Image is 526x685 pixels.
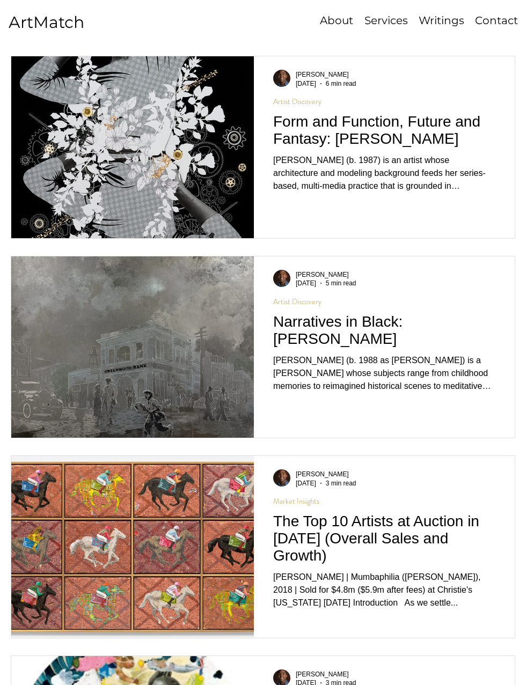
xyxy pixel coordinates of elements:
[273,270,290,287] img: Writer: Anthony Roberts
[273,497,319,506] a: Market Insights
[273,97,322,106] a: Artist Discovery
[273,354,495,393] div: [PERSON_NAME] (b. 1988 as [PERSON_NAME]) is a [PERSON_NAME] whose subjects range from childhood m...
[296,80,316,87] span: Sep 1
[273,469,290,487] img: Writer: Anthony Roberts
[359,13,413,28] a: Services
[9,12,84,32] a: ArtMatch
[296,269,356,279] a: [PERSON_NAME]
[413,13,470,28] a: Writings
[273,70,290,87] img: Writer: Anthony Roberts
[296,71,349,78] span: Anthony Roberts
[279,13,523,28] nav: Site
[326,279,356,287] span: 5 min read
[273,313,495,354] a: Narratives in Black: [PERSON_NAME]
[296,271,349,278] span: Anthony Roberts
[315,13,359,28] a: About
[273,512,495,571] a: The Top 10 Artists at Auction in [DATE] (Overall Sales and Growth)
[296,279,316,287] span: Jul 25
[296,480,316,487] span: Feb 14
[273,513,495,564] h2: The Top 10 Artists at Auction in [DATE] (Overall Sales and Growth)
[296,470,349,478] span: Anthony Roberts
[470,13,523,28] a: Contact
[326,80,356,87] span: 6 min read
[296,669,356,679] a: [PERSON_NAME]
[296,70,356,80] a: [PERSON_NAME]
[273,297,322,306] a: Artist Discovery
[296,671,349,678] span: Anthony Roberts
[296,469,356,480] a: [PERSON_NAME]
[11,256,254,439] img: A retro scene of a boy running in front of Greenwood Bank and with couple behind him and an old a...
[11,455,254,638] img: The Top 10 Artists at Auction in 2024 (Overall Sales and Growth)
[273,113,495,154] a: Form and Function, Future and Fantasy: [PERSON_NAME]
[359,13,413,28] p: Services
[326,480,356,487] span: 3 min read
[273,571,495,609] div: [PERSON_NAME] | Mumbaphilia ([PERSON_NAME]), 2018 | Sold for $4.8m ($5.9m after fees) at Christie...
[273,154,495,193] div: [PERSON_NAME] (b. 1987) is an artist whose architecture and modeling background feeds her series-...
[273,113,495,148] h2: Form and Function, Future and Fantasy: [PERSON_NAME]
[273,313,495,348] h2: Narratives in Black: [PERSON_NAME]
[11,56,254,239] img: Woman with queen crown collage playing card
